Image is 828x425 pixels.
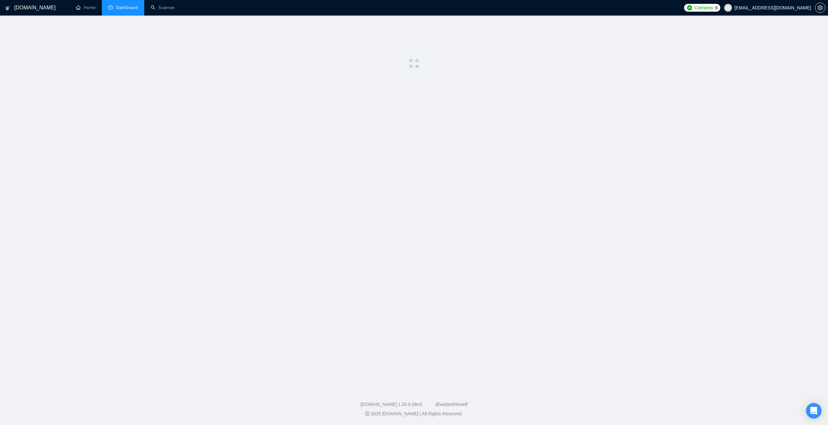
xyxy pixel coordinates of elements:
[806,403,822,419] div: Open Intercom Messenger
[726,6,730,10] span: user
[5,410,823,417] div: 2025 [DOMAIN_NAME] | All Rights Reserved.
[116,5,138,10] span: Dashboard
[715,4,718,11] span: 6
[5,3,10,13] img: logo
[815,5,825,10] a: setting
[365,411,370,416] span: copyright
[108,5,113,10] span: dashboard
[435,402,467,407] a: @vadymhimself
[361,402,422,407] a: [DOMAIN_NAME] 1.26.0 (dev)
[815,3,825,13] button: setting
[76,5,95,10] a: homeHome
[687,5,692,10] img: upwork-logo.png
[151,5,175,10] a: searchScanner
[694,4,714,11] span: Connects:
